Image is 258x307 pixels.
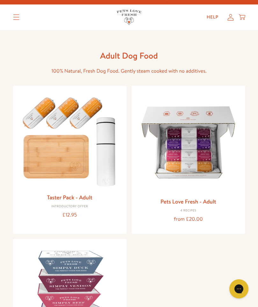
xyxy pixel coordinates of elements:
div: from £20.00 [137,215,240,224]
img: Taster Pack - Adult [18,91,122,190]
img: Pets Love Fresh [117,10,141,25]
div: £12.95 [18,211,122,219]
summary: Translation missing: en.sections.header.menu [8,9,25,25]
h1: Adult Dog Food [27,50,231,61]
iframe: Gorgias live chat messenger [226,277,252,301]
a: Taster Pack - Adult [47,193,92,201]
div: Introductory Offer [18,205,122,209]
a: Help [202,11,224,24]
span: 100% Natural, Fresh Dog Food. Gently steam cooked with no additives. [51,68,206,75]
a: Pets Love Fresh - Adult [161,197,216,205]
img: Pets Love Fresh - Adult [137,91,240,194]
div: 4 Recipes [137,209,240,213]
